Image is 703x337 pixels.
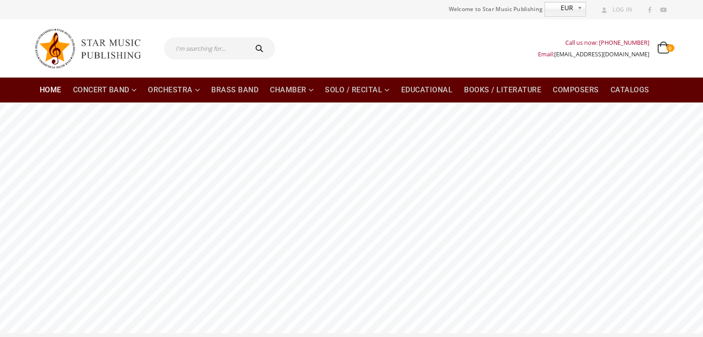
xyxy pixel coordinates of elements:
button: Search [246,37,275,60]
a: Orchestra [142,78,205,102]
div: Email: [538,48,649,60]
div: Call us now: [PHONE_NUMBER] [538,37,649,48]
img: Star Music Publishing [34,24,150,73]
a: Concert Band [67,78,142,102]
a: Composers [547,78,605,102]
a: Catalogs [605,78,655,102]
a: Solo / Recital [319,78,395,102]
input: I'm searching for... [164,37,246,60]
a: Log In [598,4,632,16]
a: Facebook [644,4,656,16]
a: Brass Band [206,78,264,102]
span: Welcome to Star Music Publishing [449,2,543,16]
a: Chamber [264,78,319,102]
a: Books / Literature [458,78,547,102]
a: [EMAIL_ADDRESS][DOMAIN_NAME] [554,50,649,58]
a: Home [34,78,67,102]
a: Youtube [657,4,669,16]
span: 0 [666,44,674,52]
a: Educational [396,78,458,102]
span: EUR [545,2,574,13]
